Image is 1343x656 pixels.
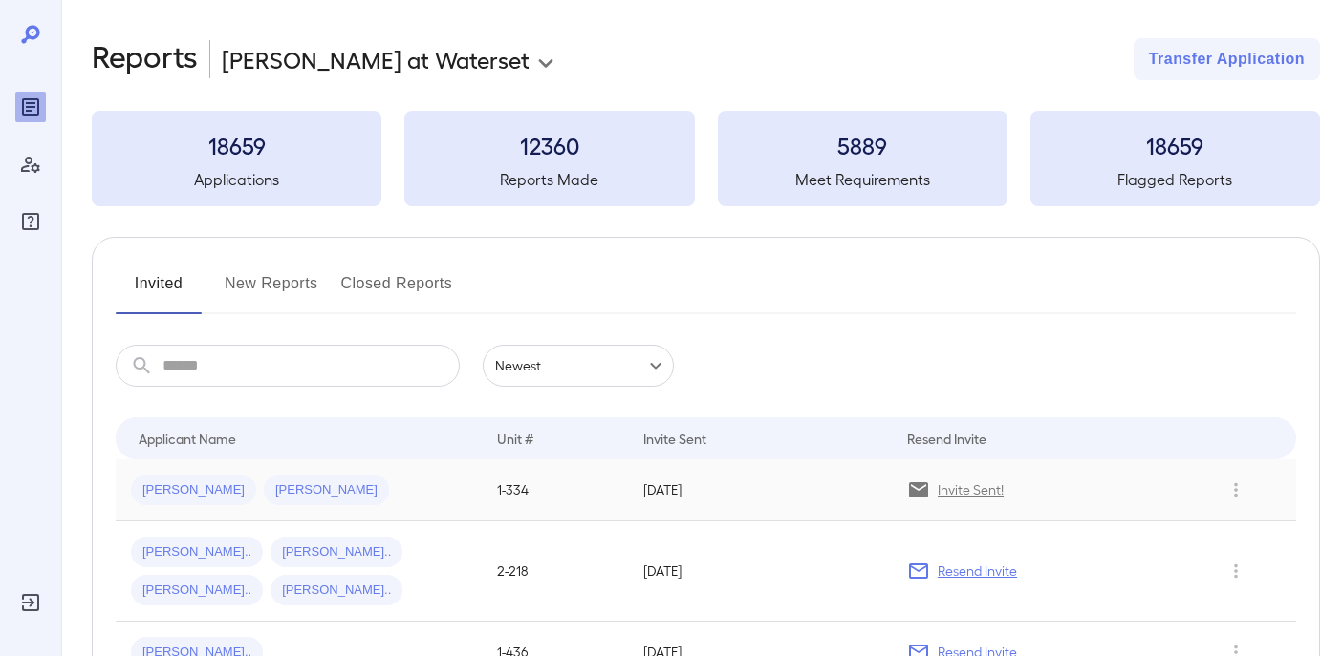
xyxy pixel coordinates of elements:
[271,543,402,561] span: [PERSON_NAME]..
[628,459,892,521] td: [DATE]
[482,521,628,622] td: 2-218
[15,92,46,122] div: Reports
[15,206,46,237] div: FAQ
[497,427,533,450] div: Unit #
[938,480,1004,499] p: Invite Sent!
[1221,475,1251,505] button: Row Actions
[1030,168,1320,191] h5: Flagged Reports
[404,130,694,160] h3: 12360
[225,268,318,314] button: New Reports
[628,521,892,622] td: [DATE]
[92,111,1320,206] summary: 18659Applications12360Reports Made5889Meet Requirements18659Flagged Reports
[131,582,263,600] span: [PERSON_NAME]..
[139,427,236,450] div: Applicant Name
[116,268,202,314] button: Invited
[938,561,1017,581] p: Resend Invite
[404,168,694,191] h5: Reports Made
[264,481,389,499] span: [PERSON_NAME]
[1030,130,1320,160] h3: 18659
[483,345,674,387] div: Newest
[341,268,453,314] button: Closed Reports
[1221,556,1251,586] button: Row Actions
[131,481,256,499] span: [PERSON_NAME]
[92,38,198,80] h2: Reports
[271,582,402,600] span: [PERSON_NAME]..
[15,587,46,618] div: Log Out
[643,427,706,450] div: Invite Sent
[907,427,986,450] div: Resend Invite
[718,130,1007,160] h3: 5889
[222,44,530,74] p: [PERSON_NAME] at Waterset
[482,459,628,521] td: 1-334
[92,168,381,191] h5: Applications
[718,168,1007,191] h5: Meet Requirements
[92,130,381,160] h3: 18659
[131,543,263,561] span: [PERSON_NAME]..
[15,149,46,180] div: Manage Users
[1134,38,1320,80] button: Transfer Application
